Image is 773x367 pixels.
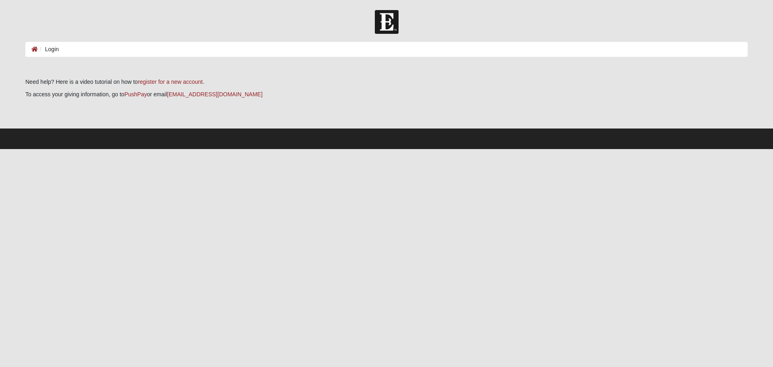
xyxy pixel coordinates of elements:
[25,90,748,99] p: To access your giving information, go to or email
[25,78,748,86] p: Need help? Here is a video tutorial on how to .
[124,91,147,97] a: PushPay
[167,91,262,97] a: [EMAIL_ADDRESS][DOMAIN_NAME]
[375,10,399,34] img: Church of Eleven22 Logo
[38,45,59,54] li: Login
[138,79,203,85] a: register for a new account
